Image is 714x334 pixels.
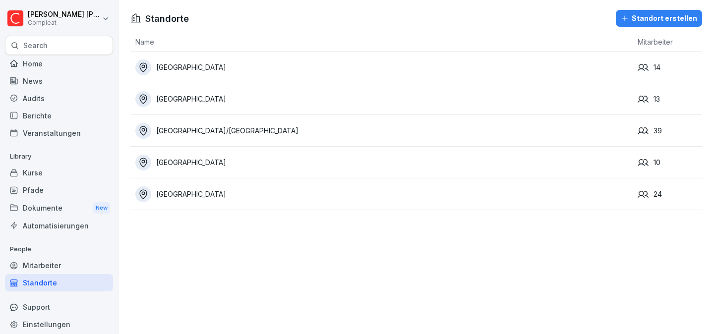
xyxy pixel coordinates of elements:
[638,94,702,105] div: 13
[5,72,113,90] a: News
[638,189,702,200] div: 24
[5,55,113,72] a: Home
[135,59,633,75] a: [GEOGRAPHIC_DATA]
[135,123,633,139] a: [GEOGRAPHIC_DATA]/[GEOGRAPHIC_DATA]
[5,217,113,234] a: Automatisierungen
[130,33,633,52] th: Name
[5,199,113,217] a: DokumenteNew
[135,186,633,202] a: [GEOGRAPHIC_DATA]
[5,274,113,291] a: Standorte
[5,257,113,274] a: Mitarbeiter
[621,13,697,24] div: Standort erstellen
[5,124,113,142] a: Veranstaltungen
[135,155,633,170] a: [GEOGRAPHIC_DATA]
[638,157,702,168] div: 10
[638,125,702,136] div: 39
[5,149,113,165] p: Library
[5,316,113,333] a: Einstellungen
[135,91,633,107] a: [GEOGRAPHIC_DATA]
[28,19,100,26] p: Compleat
[633,33,702,52] th: Mitarbeiter
[5,298,113,316] div: Support
[28,10,100,19] p: [PERSON_NAME] [PERSON_NAME]
[5,164,113,181] a: Kurse
[5,181,113,199] a: Pfade
[616,10,702,27] button: Standort erstellen
[5,199,113,217] div: Dokumente
[93,202,110,214] div: New
[5,90,113,107] a: Audits
[5,107,113,124] a: Berichte
[638,62,702,73] div: 14
[23,41,48,51] p: Search
[5,241,113,257] p: People
[145,12,189,25] h1: Standorte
